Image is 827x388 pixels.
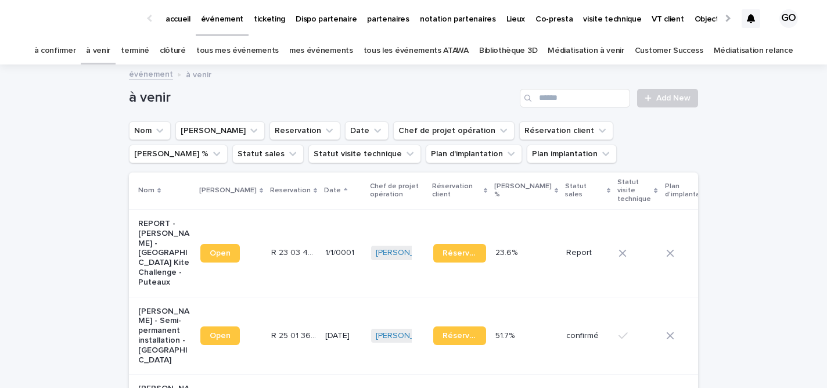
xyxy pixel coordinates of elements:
span: Add New [656,94,691,102]
button: Réservation client [519,121,613,140]
div: GO [779,9,798,28]
button: Lien Stacker [175,121,265,140]
span: Open [210,249,231,257]
span: Open [210,332,231,340]
p: 51.7% [495,329,517,341]
h1: à venir [129,89,515,106]
img: Ls34BcGeRexTGTNfXpUC [23,7,136,30]
button: Plan implantation [527,145,617,163]
p: R 25 01 3620 [271,329,318,341]
input: Search [520,89,630,107]
a: [PERSON_NAME] [376,331,439,341]
a: Réservation [433,326,486,345]
a: Open [200,326,240,345]
span: Réservation [443,332,477,340]
tr: REPORT - [PERSON_NAME] - [GEOGRAPHIC_DATA] Kite Challenge - PuteauxOpenR 23 03 493R 23 03 493 1/1... [129,209,794,297]
p: à venir [186,67,211,80]
a: tous les événements ATAWA [364,37,469,64]
p: Nom [138,184,154,197]
p: Reservation [270,184,311,197]
a: Bibliothèque 3D [479,37,537,64]
a: Médiatisation à venir [548,37,624,64]
a: Add New [637,89,698,107]
p: Chef de projet opération [370,180,425,202]
button: Date [345,121,389,140]
p: Statut sales [565,180,604,202]
a: clôturé [160,37,186,64]
button: Plan d'implantation [426,145,522,163]
p: Réservation client [432,180,481,202]
p: Report [566,248,609,258]
a: Customer Success [635,37,703,64]
a: à confirmer [34,37,76,64]
p: 23.6% [495,246,520,258]
button: Statut sales [232,145,304,163]
a: [PERSON_NAME] [376,248,439,258]
p: [PERSON_NAME] % [494,180,552,202]
p: [PERSON_NAME] [199,184,257,197]
a: événement [129,67,173,80]
button: Marge % [129,145,228,163]
p: Statut visite technique [617,176,651,206]
tr: [PERSON_NAME] - Semi-permanent installation - [GEOGRAPHIC_DATA]OpenR 25 01 3620R 25 01 3620 [DATE... [129,297,794,375]
button: Statut visite technique [308,145,421,163]
p: Date [324,184,341,197]
a: Réservation [433,244,486,263]
p: [PERSON_NAME] - Semi-permanent installation - [GEOGRAPHIC_DATA] [138,307,191,365]
p: R 23 03 493 [271,246,318,258]
a: Médiatisation relance [714,37,793,64]
a: Open [200,244,240,263]
button: Reservation [269,121,340,140]
a: à venir [86,37,110,64]
p: REPORT - [PERSON_NAME] - [GEOGRAPHIC_DATA] Kite Challenge - Puteaux [138,219,191,288]
a: tous mes événements [196,37,279,64]
p: Plan d'implantation [665,180,713,202]
a: terminé [121,37,149,64]
button: Nom [129,121,171,140]
button: Chef de projet opération [393,121,515,140]
p: [DATE] [325,331,362,341]
a: mes événements [289,37,353,64]
span: Réservation [443,249,477,257]
p: 1/1/0001 [325,248,362,258]
p: confirmé [566,331,609,341]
